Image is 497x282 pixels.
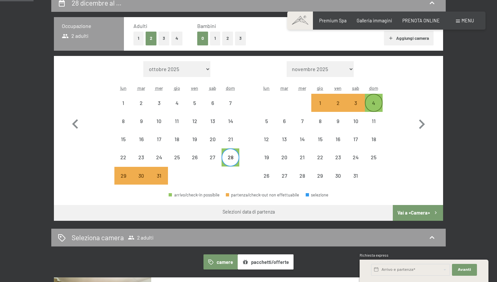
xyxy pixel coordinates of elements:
[329,148,347,166] div: Fri Jan 23 2026
[114,167,132,185] div: partenza/check-out non è effettuabile, poiché non è stato raggiunto il soggiorno minimo richiesto
[114,130,132,148] div: Mon Dec 15 2025
[258,112,275,130] div: Mon Jan 05 2026
[330,118,346,135] div: 9
[115,173,131,190] div: 29
[347,130,365,148] div: partenza/check-out non effettuabile
[150,112,168,130] div: Wed Dec 10 2025
[169,137,185,153] div: 18
[311,94,329,112] div: Thu Jan 01 2026
[329,130,347,148] div: partenza/check-out non effettuabile
[186,148,203,166] div: partenza/check-out non effettuabile
[115,118,131,135] div: 8
[311,130,329,148] div: partenza/check-out non effettuabile
[258,112,275,130] div: partenza/check-out non effettuabile
[347,118,364,135] div: 10
[204,118,221,135] div: 13
[151,155,167,171] div: 24
[204,94,222,112] div: Sat Dec 06 2025
[222,137,239,153] div: 21
[365,112,383,130] div: partenza/check-out non effettuabile
[133,118,149,135] div: 9
[204,130,222,148] div: partenza/check-out non effettuabile
[137,85,145,91] abbr: martedì
[222,112,239,130] div: partenza/check-out non effettuabile
[330,173,346,190] div: 30
[258,130,275,148] div: partenza/check-out non effettuabile
[365,130,383,148] div: partenza/check-out non effettuabile
[168,112,186,130] div: partenza/check-out non effettuabile
[222,94,239,112] div: Sun Dec 07 2025
[293,148,311,166] div: Wed Jan 21 2026
[258,148,275,166] div: Mon Jan 19 2026
[209,85,216,91] abbr: sabato
[186,118,203,135] div: 12
[366,118,382,135] div: 11
[258,148,275,166] div: partenza/check-out non effettuabile
[330,137,346,153] div: 16
[329,112,347,130] div: partenza/check-out non effettuabile
[275,167,293,185] div: partenza/check-out non effettuabile
[329,94,347,112] div: partenza/check-out non è effettuabile, poiché non è stato raggiunto il soggiorno minimo richiesto
[357,18,392,23] span: Galleria immagini
[293,130,311,148] div: partenza/check-out non effettuabile
[150,130,168,148] div: partenza/check-out non effettuabile
[168,94,186,112] div: partenza/check-out non effettuabile
[132,130,150,148] div: partenza/check-out non effettuabile
[329,130,347,148] div: Fri Jan 16 2026
[204,148,222,166] div: Sat Dec 27 2025
[366,155,382,171] div: 25
[275,130,293,148] div: Tue Jan 13 2026
[294,137,310,153] div: 14
[347,173,364,190] div: 31
[66,61,85,185] button: Mese precedente
[171,32,182,45] button: 4
[114,148,132,166] div: Mon Dec 22 2025
[204,100,221,117] div: 6
[222,148,239,166] div: partenza/check-out possibile
[366,100,382,117] div: 4
[132,130,150,148] div: Tue Dec 16 2025
[132,94,150,112] div: Tue Dec 02 2025
[312,155,328,171] div: 22
[258,118,275,135] div: 5
[203,254,238,269] button: camere
[132,112,150,130] div: partenza/check-out non effettuabile
[150,148,168,166] div: partenza/check-out non effettuabile
[347,155,364,171] div: 24
[293,148,311,166] div: partenza/check-out non effettuabile
[186,100,203,117] div: 5
[226,193,299,197] div: partenza/check-out non effettuabile
[222,130,239,148] div: partenza/check-out non effettuabile
[347,167,365,185] div: Sat Jan 31 2026
[275,112,293,130] div: Tue Jan 06 2026
[329,112,347,130] div: Fri Jan 09 2026
[235,32,246,45] button: 3
[330,155,346,171] div: 23
[258,130,275,148] div: Mon Jan 12 2026
[204,148,222,166] div: partenza/check-out non effettuabile
[317,85,323,91] abbr: giovedì
[150,148,168,166] div: Wed Dec 24 2025
[114,148,132,166] div: partenza/check-out non effettuabile
[347,94,365,112] div: Sat Jan 03 2026
[120,85,127,91] abbr: lunedì
[132,94,150,112] div: partenza/check-out non effettuabile
[114,112,132,130] div: partenza/check-out non effettuabile
[263,85,270,91] abbr: lunedì
[293,167,311,185] div: Wed Jan 28 2026
[133,155,149,171] div: 23
[223,209,275,215] div: Selezioni data di partenza
[114,94,132,112] div: Mon Dec 01 2025
[151,118,167,135] div: 10
[319,18,346,23] a: Premium Spa
[168,94,186,112] div: Thu Dec 04 2025
[276,118,293,135] div: 6
[150,167,168,185] div: partenza/check-out non è effettuabile, poiché non è stato raggiunto il soggiorno minimo richiesto
[204,155,221,171] div: 27
[168,112,186,130] div: Thu Dec 11 2025
[293,130,311,148] div: Wed Jan 14 2026
[186,130,203,148] div: partenza/check-out non effettuabile
[258,167,275,185] div: Mon Jan 26 2026
[186,94,203,112] div: Fri Dec 05 2025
